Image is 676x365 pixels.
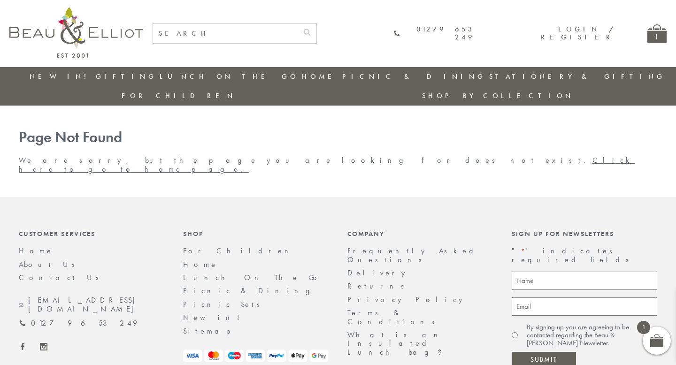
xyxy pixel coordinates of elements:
[19,129,657,146] h1: Page Not Found
[489,72,665,81] a: Stationery & Gifting
[183,230,329,237] div: Shop
[541,24,615,42] a: Login / Register
[9,7,143,58] img: logo
[122,91,236,100] a: For Children
[422,91,574,100] a: Shop by collection
[30,72,92,81] a: New in!
[19,296,164,313] a: [EMAIL_ADDRESS][DOMAIN_NAME]
[637,321,650,334] span: 1
[153,24,298,43] input: SEARCH
[512,230,657,237] div: Sign up for newsletters
[347,268,410,278] a: Delivery
[160,72,299,81] a: Lunch On The Go
[512,272,657,290] input: Name
[347,330,449,357] a: What is an Insulated Lunch bag?
[183,246,296,256] a: For Children
[19,230,164,237] div: Customer Services
[347,295,468,304] a: Privacy Policy
[19,319,137,327] a: 01279 653 249
[512,297,657,316] input: Email
[9,129,667,174] div: We are sorry, but the page you are looking for does not exist.
[183,259,218,269] a: Home
[183,273,323,282] a: Lunch On The Go
[347,246,479,264] a: Frequently Asked Questions
[394,25,475,42] a: 01279 653 249
[512,247,657,264] p: " " indicates required fields
[527,323,657,348] label: By signing up you are agreeing to be contacted regarding the Beau & [PERSON_NAME] Newsletter.
[342,72,486,81] a: Picnic & Dining
[183,326,243,336] a: Sitemap
[347,230,493,237] div: Company
[183,299,266,309] a: Picnic Sets
[183,312,246,322] a: New in!
[19,246,54,256] a: Home
[19,155,635,174] a: Click here to go to home page.
[183,350,329,362] img: payment-logos.png
[19,259,81,269] a: About Us
[19,273,105,282] a: Contact Us
[302,72,339,81] a: Home
[96,72,157,81] a: Gifting
[183,286,319,296] a: Picnic & Dining
[347,281,410,291] a: Returns
[347,308,441,326] a: Terms & Conditions
[647,24,667,43] a: 1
